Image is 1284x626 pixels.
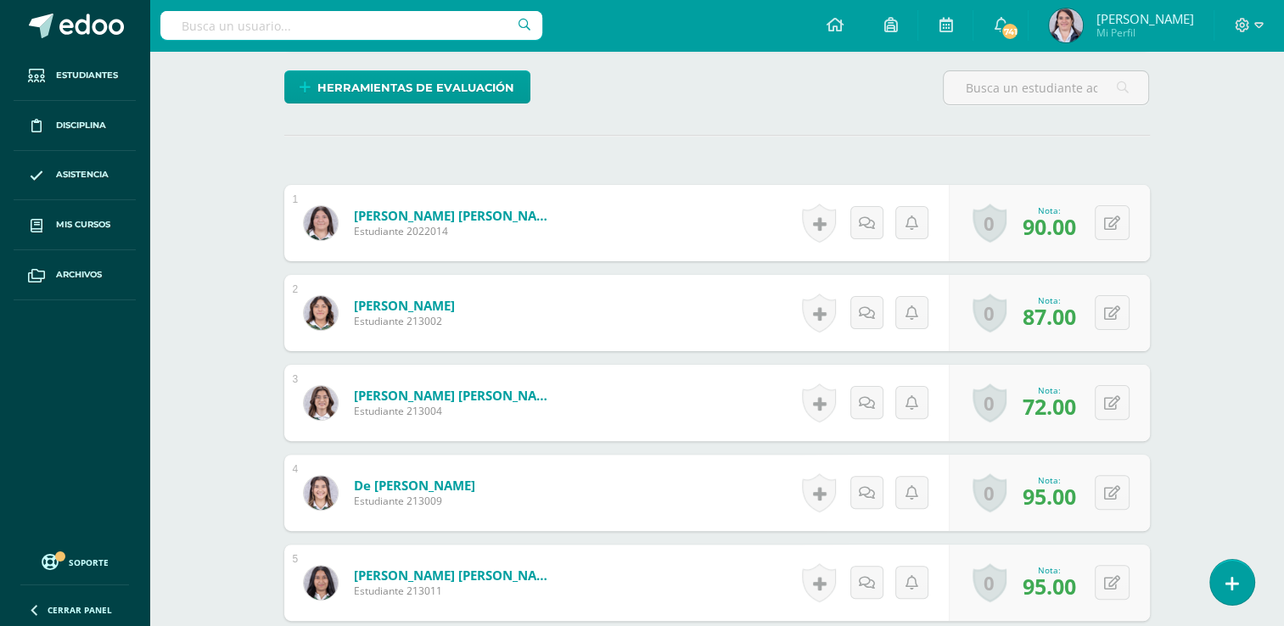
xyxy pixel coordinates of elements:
[354,224,558,238] span: Estudiante 2022014
[1049,8,1083,42] img: fcdda600d1f9d86fa9476b2715ffd3dc.png
[304,476,338,510] img: b0ec1a1f2f20d83fce6183ecadb61fc2.png
[1023,392,1076,421] span: 72.00
[56,69,118,82] span: Estudiantes
[56,119,106,132] span: Disciplina
[160,11,542,40] input: Busca un usuario...
[14,250,136,300] a: Archivos
[304,296,338,330] img: 2f7ce9dcb46612078bcdbaa73c8b590e.png
[1096,25,1193,40] span: Mi Perfil
[304,206,338,240] img: eddf89ebadc6679d483ac819ce68e6c4.png
[14,101,136,151] a: Disciplina
[973,383,1006,422] a: 0
[304,386,338,420] img: dccdceae497675274d59cadeff01fa7f.png
[354,404,558,418] span: Estudiante 213004
[1023,384,1076,396] div: Nota:
[1023,294,1076,306] div: Nota:
[14,51,136,101] a: Estudiantes
[56,218,110,232] span: Mis cursos
[354,387,558,404] a: [PERSON_NAME] [PERSON_NAME]
[354,477,475,494] a: de [PERSON_NAME]
[354,297,455,314] a: [PERSON_NAME]
[1023,572,1076,601] span: 95.00
[317,72,514,103] span: Herramientas de evaluación
[1001,22,1019,41] span: 741
[284,70,530,103] a: Herramientas de evaluación
[1023,474,1076,486] div: Nota:
[354,584,558,598] span: Estudiante 213011
[1023,212,1076,241] span: 90.00
[354,207,558,224] a: [PERSON_NAME] [PERSON_NAME]
[1096,10,1193,27] span: [PERSON_NAME]
[354,494,475,508] span: Estudiante 213009
[1023,302,1076,331] span: 87.00
[48,604,112,616] span: Cerrar panel
[1023,482,1076,511] span: 95.00
[354,314,455,328] span: Estudiante 213002
[14,151,136,201] a: Asistencia
[354,567,558,584] a: [PERSON_NAME] [PERSON_NAME]
[20,550,129,573] a: Soporte
[1023,564,1076,576] div: Nota:
[973,293,1006,333] a: 0
[1023,204,1076,216] div: Nota:
[973,204,1006,243] a: 0
[56,168,109,182] span: Asistencia
[973,473,1006,512] a: 0
[973,563,1006,602] a: 0
[304,566,338,600] img: ce4f15759383523c6362ed3abaa7df91.png
[69,556,109,568] span: Soporte
[56,268,102,282] span: Archivos
[14,200,136,250] a: Mis cursos
[944,71,1148,104] input: Busca un estudiante aquí...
